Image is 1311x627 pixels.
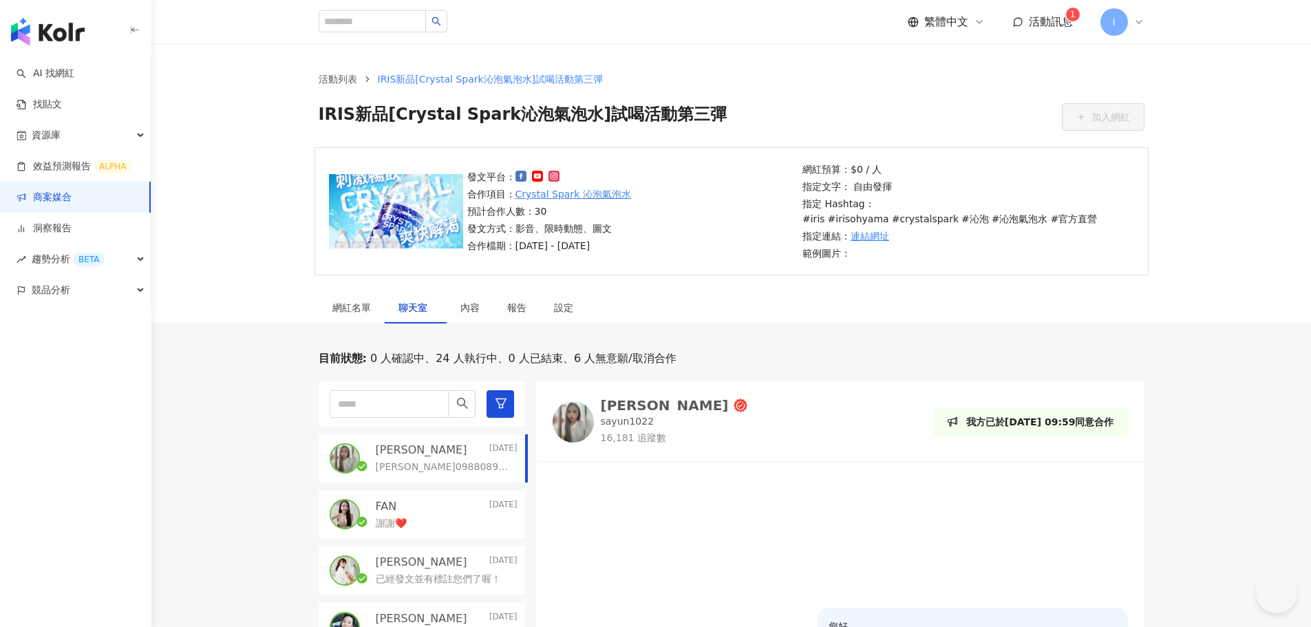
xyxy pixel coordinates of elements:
[554,300,573,315] div: 設定
[507,300,526,315] div: 報告
[1066,8,1080,21] sup: 1
[11,18,85,45] img: logo
[1062,103,1144,131] button: 加入網紅
[17,222,72,235] a: 洞察報告
[331,557,359,584] img: KOL Avatar
[367,351,676,366] span: 0 人確認中、24 人執行中、0 人已結束、6 人無意願/取消合作
[553,401,594,443] img: KOL Avatar
[17,255,26,264] span: rise
[319,351,367,366] p: 目前狀態 :
[489,443,518,458] p: [DATE]
[467,187,631,202] p: 合作項目：
[515,187,631,202] a: Crystal Spark 沁泡氣泡水
[32,275,70,306] span: 競品分析
[1070,10,1076,19] span: 1
[892,211,959,226] p: #crystalspark
[1256,572,1297,613] iframe: Help Scout Beacon - Open
[376,573,501,586] p: 已經發文並有標註您們了喔！
[17,98,62,111] a: 找貼文
[802,162,1130,177] p: 網紅預算：$0 / 人
[17,191,72,204] a: 商案媒合
[802,179,1130,194] p: 指定文字： 自由發揮
[489,611,518,626] p: [DATE]
[495,397,507,410] span: filter
[802,196,1130,226] p: 指定 Hashtag：
[73,253,105,266] div: BETA
[431,17,441,26] span: search
[376,611,467,626] p: [PERSON_NAME]
[17,160,131,173] a: 效益預測報告ALPHA
[828,211,889,226] p: #irisohyama
[17,67,74,81] a: searchAI 找網紅
[601,415,654,429] p: sayun1022
[601,398,729,412] div: [PERSON_NAME]
[332,300,371,315] div: 網紅名單
[316,72,360,87] a: 活動列表
[924,14,968,30] span: 繁體中文
[376,499,397,514] p: FAN
[376,555,467,570] p: [PERSON_NAME]
[319,103,727,131] span: IRIS新品[Crystal Spark沁泡氣泡水]試喝活動第三彈
[460,300,480,315] div: 內容
[398,303,433,312] span: 聊天室
[489,555,518,570] p: [DATE]
[802,229,1130,244] p: 指定連結：
[992,211,1048,226] p: #沁泡氣泡水
[467,221,631,236] p: 發文方式：影音、限時動態、圖文
[331,445,359,472] img: KOL Avatar
[467,238,631,253] p: 合作檔期：[DATE] - [DATE]
[961,211,989,226] p: #沁泡
[376,443,467,458] p: [PERSON_NAME]
[467,204,631,219] p: 預計合作人數：30
[601,432,748,445] p: 16,181 追蹤數
[966,414,1114,429] p: 我方已於[DATE] 09:59同意合作
[378,74,604,85] span: IRIS新品[Crystal Spark沁泡氣泡水]試喝活動第三彈
[32,120,61,151] span: 資源庫
[376,517,407,531] p: 謝謝❤️
[376,460,512,474] p: [PERSON_NAME]0988089378 [STREET_ADDRESS]
[851,229,889,244] a: 連結網址
[331,500,359,528] img: KOL Avatar
[489,499,518,514] p: [DATE]
[1050,211,1097,226] p: #官方直營
[329,174,463,248] img: Crystal Spark 沁泡氣泡水
[802,211,825,226] p: #iris
[1112,14,1115,30] span: I
[467,169,631,184] p: 發文平台：
[32,244,105,275] span: 趨勢分析
[456,397,469,410] span: search
[802,246,1130,261] p: 範例圖片：
[1029,15,1073,28] span: 活動訊息
[553,398,748,445] a: KOL Avatar[PERSON_NAME]sayun102216,181 追蹤數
